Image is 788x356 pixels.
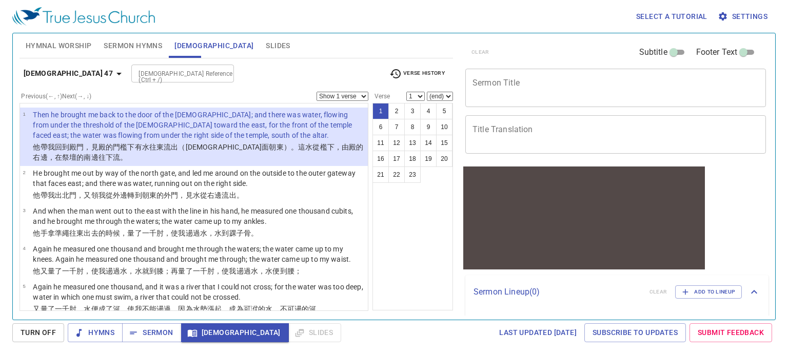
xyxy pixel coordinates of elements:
[41,153,128,161] wh3233: 邊
[33,143,363,161] wh1004: 的門檻
[120,267,302,275] wh5674: 水
[24,67,113,80] b: [DEMOGRAPHIC_DATA] 47
[222,229,258,237] wh4325: 到踝子骨
[33,143,363,161] wh3318: （[DEMOGRAPHIC_DATA]
[404,135,421,151] button: 13
[127,267,302,275] wh4325: ，水
[33,266,365,276] p: 他又量
[33,168,365,189] p: He brought me out by way of the north gate, and led me around on the outside to the outer gateway...
[388,151,405,167] button: 17
[76,153,127,161] wh4196: 的南邊
[200,191,244,199] wh4325: 從右
[174,39,253,52] span: [DEMOGRAPHIC_DATA]
[48,305,324,313] wh4058: 了一千
[316,305,323,313] wh5158: 。
[251,267,302,275] wh5674: 水，水
[420,103,437,119] button: 4
[237,191,244,199] wh6379: 。
[21,326,56,339] span: Turn Off
[120,305,323,313] wh5158: ，使我不能
[682,287,735,297] span: Add to Lineup
[404,166,421,183] button: 23
[499,326,577,339] span: Last updated [DATE]
[420,135,437,151] button: 14
[120,153,127,161] wh3381: 。
[164,229,258,237] wh520: ，使我逿過
[388,135,405,151] button: 12
[76,267,302,275] wh505: 肘，使我逿過
[130,326,173,339] span: Sermon
[436,119,452,135] button: 10
[156,305,324,313] wh3201: 逿過
[26,39,92,52] span: Hymnal Worship
[33,244,365,264] p: Again he measured one thousand and brought me through the waters; the water came up to my knees. ...
[104,39,162,52] span: Sermon Hymns
[33,228,365,238] p: 他手
[189,326,281,339] span: [DEMOGRAPHIC_DATA]
[388,103,405,119] button: 2
[200,229,258,237] wh5674: 水
[33,143,363,161] wh6921: 流出
[272,305,323,313] wh4325: ，不可逿
[33,110,365,140] p: Then he brought me back to the door of the [DEMOGRAPHIC_DATA]; and there was water, flowing from ...
[266,39,290,52] span: Slides
[186,267,302,275] wh4058: 了一千
[171,305,323,313] wh5674: 。因為水勢
[33,143,363,161] wh4325: 往東
[33,142,365,162] p: 他帶我回到
[372,166,389,183] button: 21
[69,305,323,313] wh505: 肘，水便成了河
[76,326,114,339] span: Hymns
[98,229,258,237] wh3318: 的時候，量
[12,323,64,342] button: Turn Off
[388,119,405,135] button: 7
[404,103,421,119] button: 3
[68,323,123,342] button: Hymns
[698,326,764,339] span: Submit Feedback
[294,267,302,275] wh4975: ；
[156,191,244,199] wh6921: 的外
[436,151,452,167] button: 20
[302,305,323,313] wh5674: 的河
[404,119,421,135] button: 8
[584,323,686,342] a: Subscribe to Updates
[23,207,25,213] span: 3
[716,7,772,26] button: Settings
[62,191,244,199] wh3318: 北
[164,267,302,275] wh1290: ；再量
[372,103,389,119] button: 1
[639,46,667,58] span: Subtitle
[33,190,365,200] p: 他帶我出
[171,191,244,199] wh2351: 門
[33,143,363,161] wh7725: 殿
[142,267,302,275] wh4325: 就到膝
[33,143,363,161] wh4670: 下有水
[372,135,389,151] button: 11
[76,191,244,199] wh8179: ，又領我從外邊轉到
[156,229,258,237] wh505: 肘
[178,191,243,199] wh8179: ，見水
[21,93,91,99] label: Previous (←, ↑) Next (→, ↓)
[383,66,451,81] button: Verse History
[19,64,129,83] button: [DEMOGRAPHIC_DATA] 47
[33,304,365,314] p: 又量
[207,305,323,313] wh4325: 漲起
[135,229,259,237] wh4058: 了一千
[33,143,363,161] wh1004: 門
[222,305,323,313] wh1342: ，成為可洑
[461,164,707,271] iframe: from-child
[593,326,678,339] span: Subscribe to Updates
[122,323,181,342] button: Sermon
[420,119,437,135] button: 9
[636,10,707,23] span: Select a tutorial
[33,143,363,161] wh6607: ，見殿
[142,191,244,199] wh5437: 朝
[23,111,25,117] span: 1
[372,119,389,135] button: 6
[696,46,738,58] span: Footer Text
[48,229,258,237] wh3027: 拿準繩
[675,285,742,299] button: Add to Lineup
[388,166,405,183] button: 22
[436,135,452,151] button: 15
[33,206,365,226] p: And when the man went out to the east with the line in his hand, he measured one thousand cubits,...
